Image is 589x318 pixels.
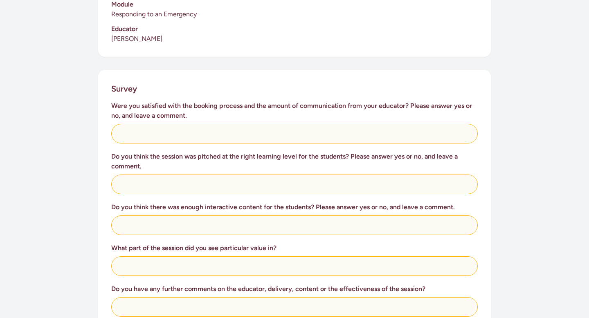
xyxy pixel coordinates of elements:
[111,202,478,212] h3: Do you think there was enough interactive content for the students? Please answer yes or no, and ...
[111,83,137,94] h2: Survey
[111,243,478,253] h3: What part of the session did you see particular value in?
[111,284,478,294] h3: Do you have any further comments on the educator, delivery, content or the effectiveness of the s...
[111,101,478,121] h3: Were you satisfied with the booking process and the amount of communication from your educator? P...
[111,152,478,171] h3: Do you think the session was pitched at the right learning level for the students? Please answer ...
[111,34,478,44] p: [PERSON_NAME]
[111,9,478,19] p: Responding to an Emergency
[111,24,478,34] h3: Educator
